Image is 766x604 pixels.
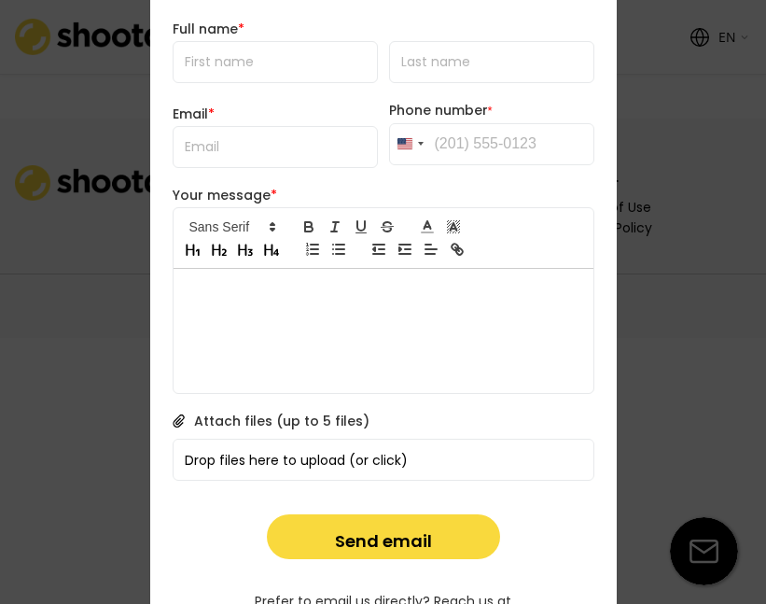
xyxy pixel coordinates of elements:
input: Email [173,126,378,168]
button: Selected country [390,124,429,164]
input: (201) 555-0123 [389,123,594,165]
input: First name [173,41,378,83]
div: Drop files here to upload (or click) [174,440,595,480]
div: Attach files (up to 5 files) [194,413,369,429]
div: Phone number [389,102,594,119]
span: Text alignment [418,238,444,260]
div: Email [173,105,369,122]
button: Send email [267,514,500,559]
span: Font color [414,216,440,238]
span: Font [181,216,282,238]
div: Full name [173,21,594,37]
div: Your message [173,187,594,204]
span: Highlight color [440,216,467,238]
input: Last name [389,41,594,83]
img: Icon%20metro-attachment.svg [173,414,185,428]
